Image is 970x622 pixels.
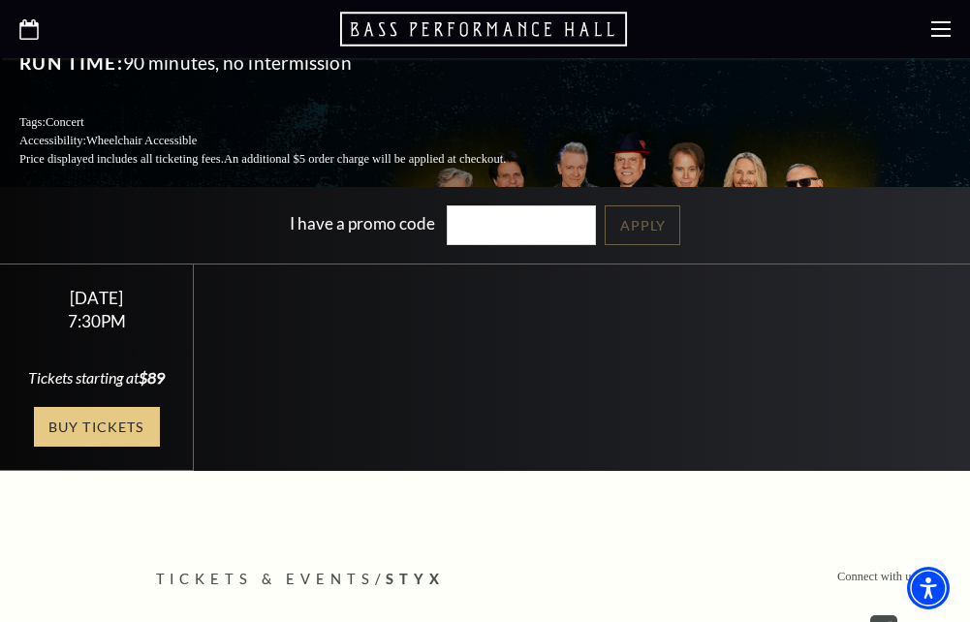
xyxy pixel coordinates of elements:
[156,571,376,587] span: Tickets & Events
[340,10,631,48] a: Open this option
[156,568,815,592] p: /
[19,19,39,40] a: Open this option
[19,47,552,78] p: 90 minutes, no intermission
[19,150,552,169] p: Price displayed includes all ticketing fees.
[224,152,506,166] span: An additional $5 order charge will be applied at checkout.
[46,115,84,129] span: Concert
[19,132,552,150] p: Accessibility:
[19,113,552,132] p: Tags:
[86,134,197,147] span: Wheelchair Accessible
[19,51,123,74] span: Run Time:
[23,313,171,329] div: 7:30PM
[907,567,950,609] div: Accessibility Menu
[23,288,171,308] div: [DATE]
[23,367,171,389] div: Tickets starting at
[386,571,445,587] span: Styx
[139,368,165,387] span: $89
[34,407,160,447] a: Buy Tickets
[290,213,435,233] label: I have a promo code
[837,568,931,586] p: Connect with us on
